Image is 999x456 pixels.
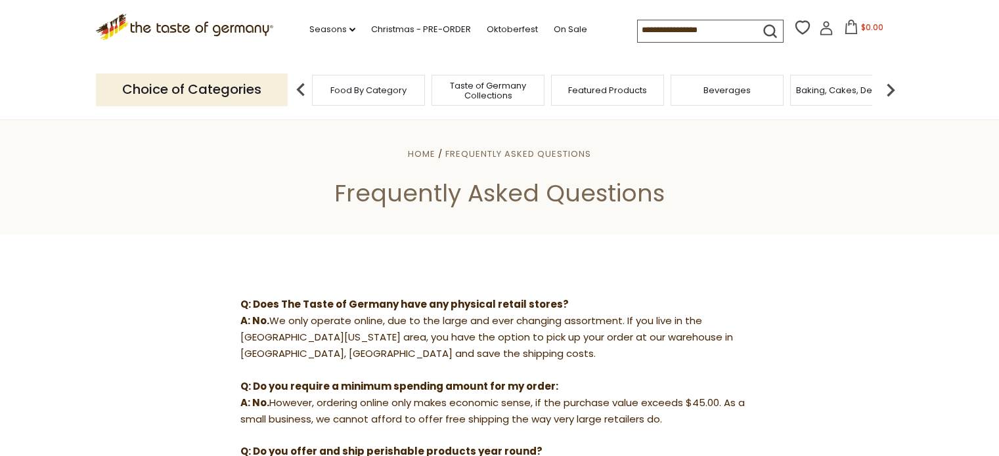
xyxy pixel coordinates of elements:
[240,396,269,409] strong: A: No.
[240,314,269,327] strong: A: No.
[240,379,558,393] strong: Q: Do you require a minimum spending amount for my order:
[487,22,538,37] a: Oktoberfest
[41,178,958,208] h1: Frequently Asked Questions
[371,22,471,37] a: Christmas - PRE-ORDER
[330,85,407,95] a: Food By Category
[836,20,892,39] button: $0.00
[408,148,435,160] a: Home
[240,297,569,311] strong: Q: Does The Taste of Germany have any physical retail stores?
[796,85,898,95] a: Baking, Cakes, Desserts
[288,77,314,103] img: previous arrow
[445,148,591,160] a: Frequently Asked Questions
[96,73,288,106] p: Choice of Categories
[877,77,904,103] img: next arrow
[568,85,647,95] a: Featured Products
[435,81,541,100] a: Taste of Germany Collections
[554,22,587,37] a: On Sale
[703,85,751,95] a: Beverages
[861,22,883,33] span: $0.00
[309,22,355,37] a: Seasons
